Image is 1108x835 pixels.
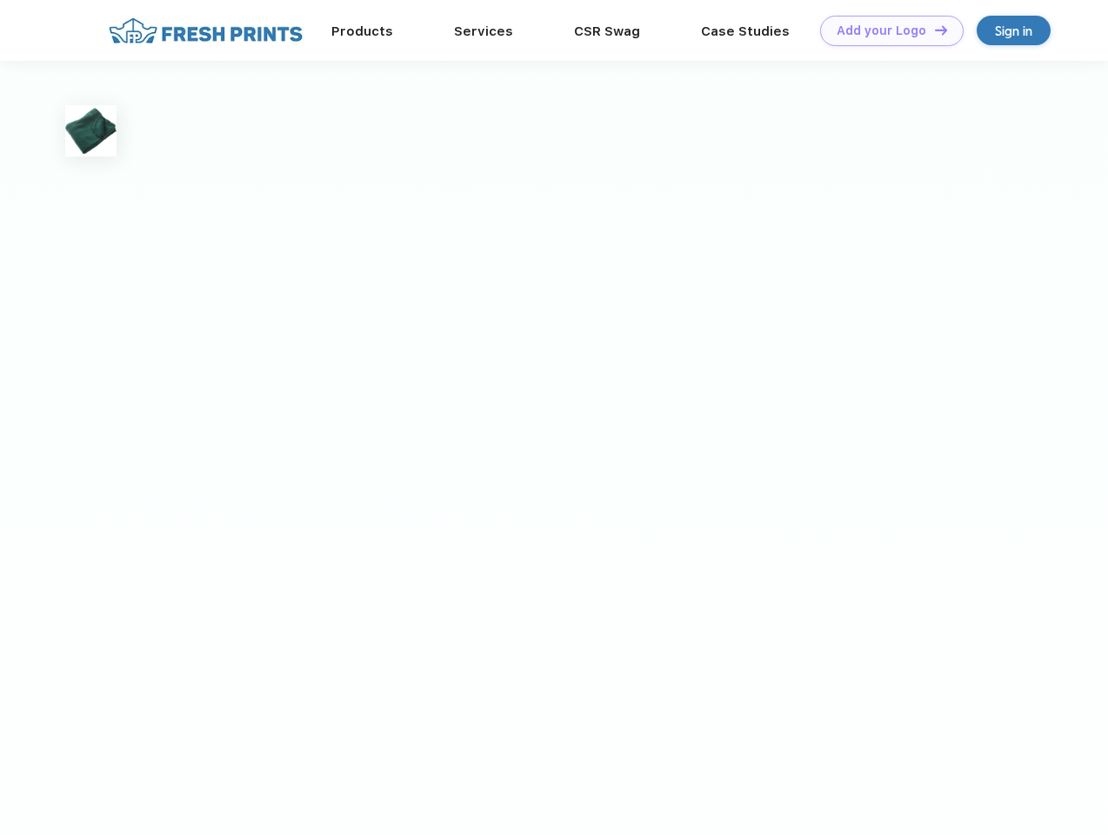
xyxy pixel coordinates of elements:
div: Add your Logo [837,23,926,38]
a: Sign in [977,16,1051,45]
div: Sign in [995,21,1032,41]
img: func=resize&h=100 [65,105,117,157]
img: fo%20logo%202.webp [103,16,308,46]
a: Products [331,23,393,39]
img: DT [935,25,947,35]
